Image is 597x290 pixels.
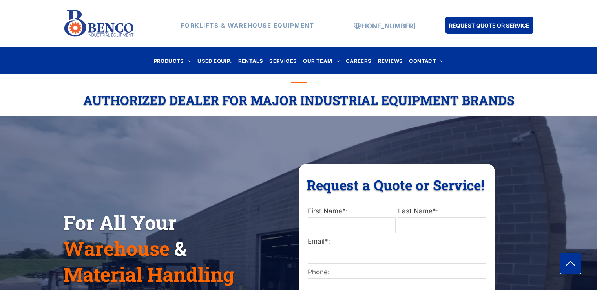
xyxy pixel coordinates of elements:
[83,92,514,108] span: Authorized Dealer For Major Industrial Equipment Brands
[355,22,416,30] a: [PHONE_NUMBER]
[151,55,195,66] a: PRODUCTS
[63,209,177,235] span: For All Your
[300,55,343,66] a: OUR TEAM
[308,267,486,277] label: Phone:
[181,22,314,29] strong: FORKLIFTS & WAREHOUSE EQUIPMENT
[174,235,186,261] span: &
[235,55,267,66] a: RENTALS
[398,206,486,217] label: Last Name*:
[307,176,484,194] span: Request a Quote or Service!
[63,261,234,287] span: Material Handling
[308,206,396,217] label: First Name*:
[343,55,375,66] a: CAREERS
[63,235,170,261] span: Warehouse
[375,55,406,66] a: REVIEWS
[308,237,486,247] label: Email*:
[449,18,529,33] span: REQUEST QUOTE OR SERVICE
[194,55,235,66] a: USED EQUIP.
[406,55,446,66] a: CONTACT
[445,17,533,34] a: REQUEST QUOTE OR SERVICE
[266,55,300,66] a: SERVICES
